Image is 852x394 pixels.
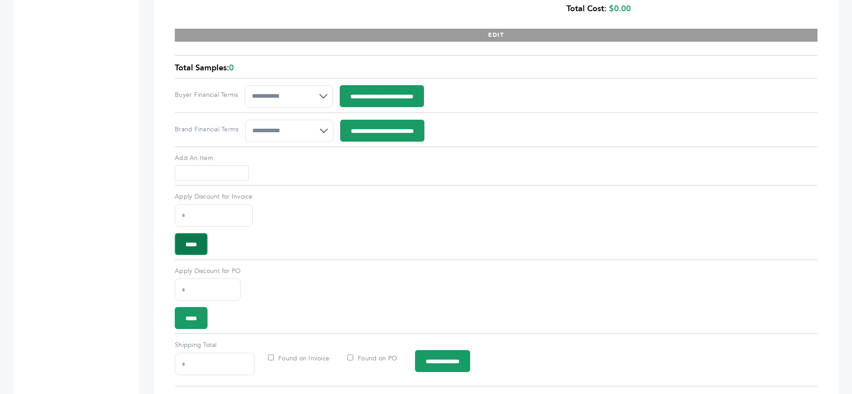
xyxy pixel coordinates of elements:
[175,154,817,163] label: Add An Item
[175,267,241,276] label: Apply Discount for PO
[268,354,329,363] label: Found on Invoice
[268,355,274,360] input: Found on Invoice
[347,354,397,363] label: Found on PO
[347,355,353,360] input: Found on PO
[175,91,238,100] label: Buyer Financial Terms
[175,192,253,201] label: Apply Discount for Invoice
[567,3,606,14] b: Total Cost:
[175,125,238,134] label: Brand Financial Terms
[175,29,817,42] button: EDIT
[229,62,234,74] span: 0
[175,341,255,350] label: Shipping Total
[175,62,229,74] span: Total Samples:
